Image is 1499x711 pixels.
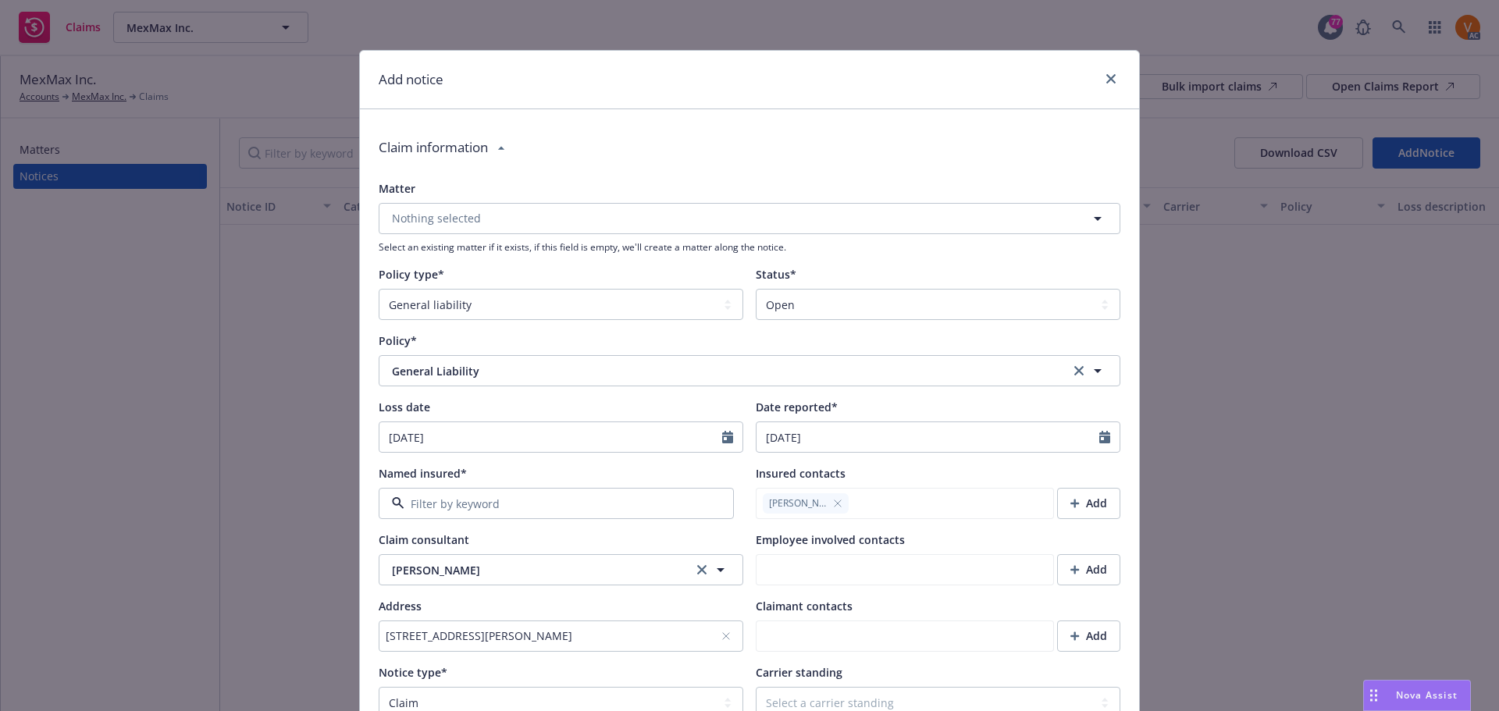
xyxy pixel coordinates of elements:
[756,665,842,680] span: Carrier standing
[1364,681,1383,710] div: Drag to move
[379,69,443,90] h1: Add notice
[756,599,853,613] span: Claimant contacts
[379,267,444,282] span: Policy type*
[769,496,827,510] span: [PERSON_NAME]
[1099,431,1110,443] svg: Calendar
[379,203,1120,234] button: Nothing selected
[392,562,679,578] span: [PERSON_NAME]
[1057,554,1120,585] button: Add
[1363,680,1471,711] button: Nova Assist
[379,181,415,196] span: Matter
[1102,69,1120,88] a: close
[1070,489,1107,518] div: Add
[756,532,905,547] span: Employee involved contacts
[379,125,1120,170] div: Claim information
[379,554,743,585] button: [PERSON_NAME]clear selection
[1396,688,1458,702] span: Nova Assist
[379,355,1120,386] button: General Liabilityclear selection
[1057,488,1120,519] button: Add
[379,333,417,348] span: Policy*
[404,496,702,512] input: Filter by keyword
[379,665,447,680] span: Notice type*
[392,363,1019,379] span: General Liability
[756,466,846,481] span: Insured contacts
[379,125,488,170] div: Claim information
[757,422,1099,452] input: MM/DD/YYYY
[693,560,711,579] a: clear selection
[379,400,430,414] span: Loss date
[722,431,733,443] svg: Calendar
[1070,555,1107,585] div: Add
[379,599,422,613] span: Address
[756,400,838,414] span: Date reported*
[1070,621,1107,651] div: Add
[379,532,469,547] span: Claim consultant
[756,267,796,282] span: Status*
[1070,361,1088,380] a: clear selection
[379,620,743,652] button: [STREET_ADDRESS][PERSON_NAME]
[1057,620,1120,652] button: Add
[392,210,481,226] span: Nothing selected
[379,240,1120,254] span: Select an existing matter if it exists, if this field is empty, we'll create a matter along the n...
[379,466,467,481] span: Named insured*
[386,627,721,644] div: [STREET_ADDRESS][PERSON_NAME]
[379,422,722,452] input: MM/DD/YYYY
